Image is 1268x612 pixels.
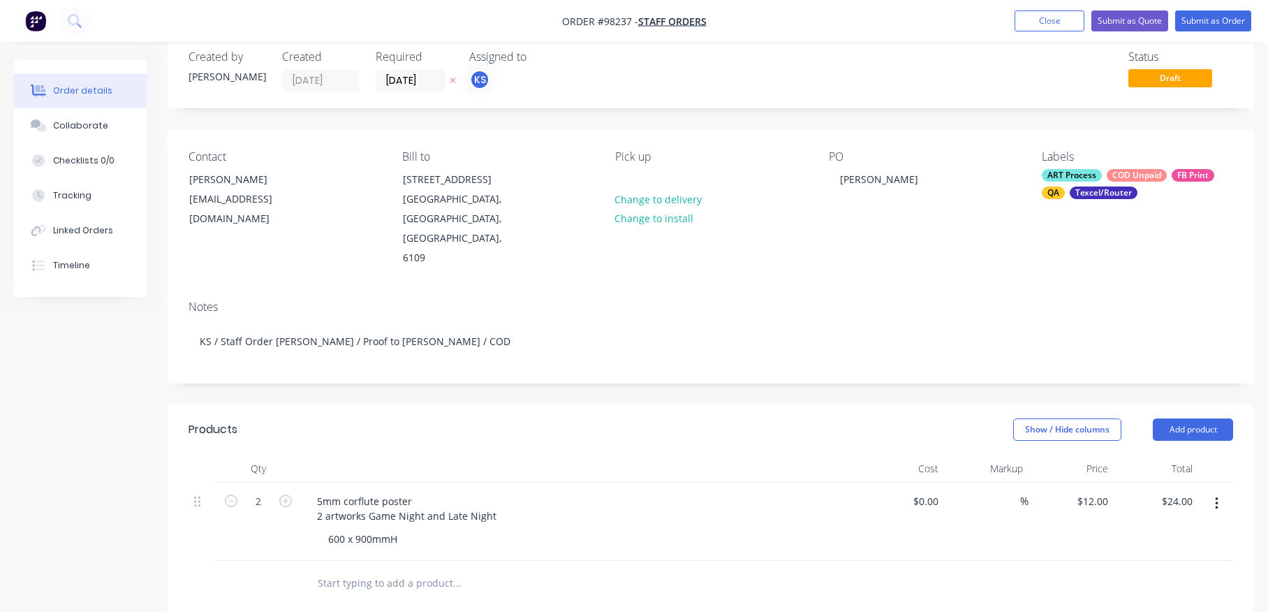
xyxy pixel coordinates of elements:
[1042,187,1065,199] div: QA
[216,455,300,483] div: Qty
[1114,455,1199,483] div: Total
[14,108,147,143] button: Collaborate
[1029,455,1114,483] div: Price
[562,15,638,28] span: Order #98237 -
[25,10,46,31] img: Factory
[14,143,147,178] button: Checklists 0/0
[1107,169,1167,182] div: COD Unpaid
[1020,493,1029,509] span: %
[282,50,359,64] div: Created
[1042,150,1233,163] div: Labels
[859,455,944,483] div: Cost
[1172,169,1214,182] div: FB Print
[306,491,508,526] div: 5mm corflute poster 2 artworks Game Night and Late Night
[189,170,305,189] div: [PERSON_NAME]
[1015,10,1084,31] button: Close
[607,209,701,228] button: Change to install
[177,169,317,229] div: [PERSON_NAME][EMAIL_ADDRESS][DOMAIN_NAME]
[402,150,594,163] div: Bill to
[189,69,265,84] div: [PERSON_NAME]
[53,119,108,132] div: Collaborate
[376,50,452,64] div: Required
[317,569,596,597] input: Start typing to add a product...
[391,169,531,268] div: [STREET_ADDRESS][GEOGRAPHIC_DATA], [GEOGRAPHIC_DATA], [GEOGRAPHIC_DATA], 6109
[189,150,380,163] div: Contact
[14,73,147,108] button: Order details
[189,300,1233,314] div: Notes
[189,189,305,228] div: [EMAIL_ADDRESS][DOMAIN_NAME]
[14,178,147,213] button: Tracking
[53,224,113,237] div: Linked Orders
[638,15,707,28] a: Staff Orders
[53,189,91,202] div: Tracking
[1042,169,1102,182] div: ART Process
[1175,10,1251,31] button: Submit as Order
[1128,50,1233,64] div: Status
[14,248,147,283] button: Timeline
[189,50,265,64] div: Created by
[189,421,237,438] div: Products
[53,259,90,272] div: Timeline
[1128,69,1212,87] span: Draft
[53,85,112,97] div: Order details
[189,320,1233,363] div: KS / Staff Order [PERSON_NAME] / Proof to [PERSON_NAME] / COD
[403,170,519,189] div: [STREET_ADDRESS]
[469,69,490,90] button: KS
[403,189,519,268] div: [GEOGRAPHIC_DATA], [GEOGRAPHIC_DATA], [GEOGRAPHIC_DATA], 6109
[829,150,1020,163] div: PO
[944,455,1029,483] div: Markup
[317,529,408,549] div: 600 x 900mmH
[615,150,806,163] div: Pick up
[607,189,709,208] button: Change to delivery
[829,169,929,189] div: [PERSON_NAME]
[1013,418,1121,441] button: Show / Hide columns
[469,50,609,64] div: Assigned to
[14,213,147,248] button: Linked Orders
[1153,418,1233,441] button: Add product
[1070,187,1137,199] div: Texcel/Router
[1091,10,1168,31] button: Submit as Quote
[53,154,115,167] div: Checklists 0/0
